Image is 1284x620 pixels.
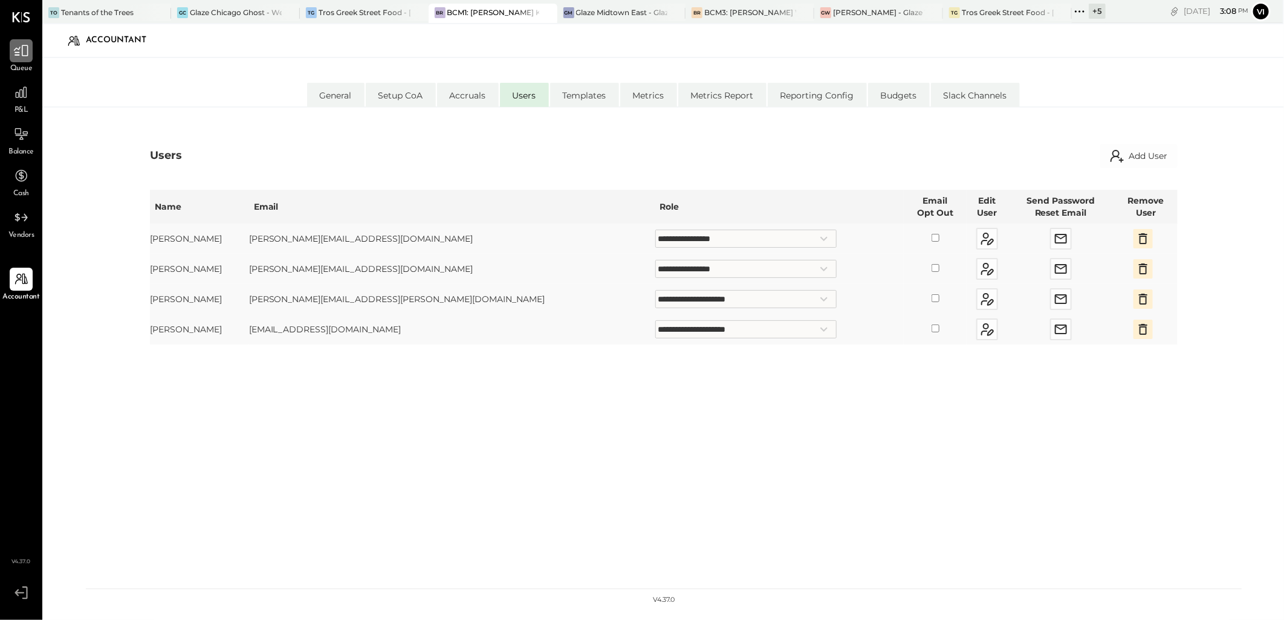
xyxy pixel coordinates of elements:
[15,105,28,116] span: P&L
[949,7,960,18] div: TG
[13,189,29,199] span: Cash
[1184,5,1248,17] div: [DATE]
[86,31,158,50] div: Accountant
[1251,2,1271,21] button: Vi
[962,7,1054,18] div: Tros Greek Street Food - [GEOGRAPHIC_DATA]
[435,7,446,18] div: BR
[249,190,655,224] th: Email
[833,7,925,18] div: [PERSON_NAME] - Glaze Williamsburg One LLC
[8,230,34,241] span: Vendors
[550,83,619,107] li: Templates
[904,190,967,224] th: Email Opt Out
[868,83,930,107] li: Budgets
[177,7,188,18] div: GC
[366,83,436,107] li: Setup CoA
[150,190,248,224] th: Name
[306,7,317,18] div: TG
[563,7,574,18] div: GM
[1169,5,1181,18] div: copy link
[61,7,134,18] div: Tenants of the Trees
[3,292,40,303] span: Accountant
[249,314,655,344] td: [EMAIL_ADDRESS][DOMAIN_NAME]
[190,7,282,18] div: Glaze Chicago Ghost - West River Rice LLC
[678,83,767,107] li: Metrics Report
[692,7,702,18] div: BR
[1,123,42,158] a: Balance
[1,164,42,199] a: Cash
[500,83,549,107] li: Users
[1,206,42,241] a: Vendors
[249,254,655,284] td: [PERSON_NAME][EMAIL_ADDRESS][DOMAIN_NAME]
[150,284,248,314] td: [PERSON_NAME]
[437,83,499,107] li: Accruals
[1100,144,1178,168] button: Add User
[249,284,655,314] td: [PERSON_NAME][EMAIL_ADDRESS][PERSON_NAME][DOMAIN_NAME]
[655,190,904,224] th: Role
[150,314,248,344] td: [PERSON_NAME]
[447,7,539,18] div: BCM1: [PERSON_NAME] Kitchen Bar Market
[8,147,34,158] span: Balance
[150,254,248,284] td: [PERSON_NAME]
[1,39,42,74] a: Queue
[1007,190,1114,224] th: Send Password Reset Email
[768,83,867,107] li: Reporting Config
[620,83,677,107] li: Metrics
[10,63,33,74] span: Queue
[1,268,42,303] a: Accountant
[820,7,831,18] div: GW
[576,7,668,18] div: Glaze Midtown East - Glaze Lexington One LLC
[967,190,1007,224] th: Edit User
[1089,4,1106,19] div: + 5
[150,148,182,164] div: Users
[1114,190,1177,224] th: Remove User
[319,7,410,18] div: Tros Greek Street Food - [GEOGRAPHIC_DATA]
[704,7,796,18] div: BCM3: [PERSON_NAME] Westside Grill
[653,595,675,605] div: v 4.37.0
[307,83,365,107] li: General
[1,81,42,116] a: P&L
[150,224,248,254] td: [PERSON_NAME]
[931,83,1020,107] li: Slack Channels
[249,224,655,254] td: [PERSON_NAME][EMAIL_ADDRESS][DOMAIN_NAME]
[48,7,59,18] div: To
